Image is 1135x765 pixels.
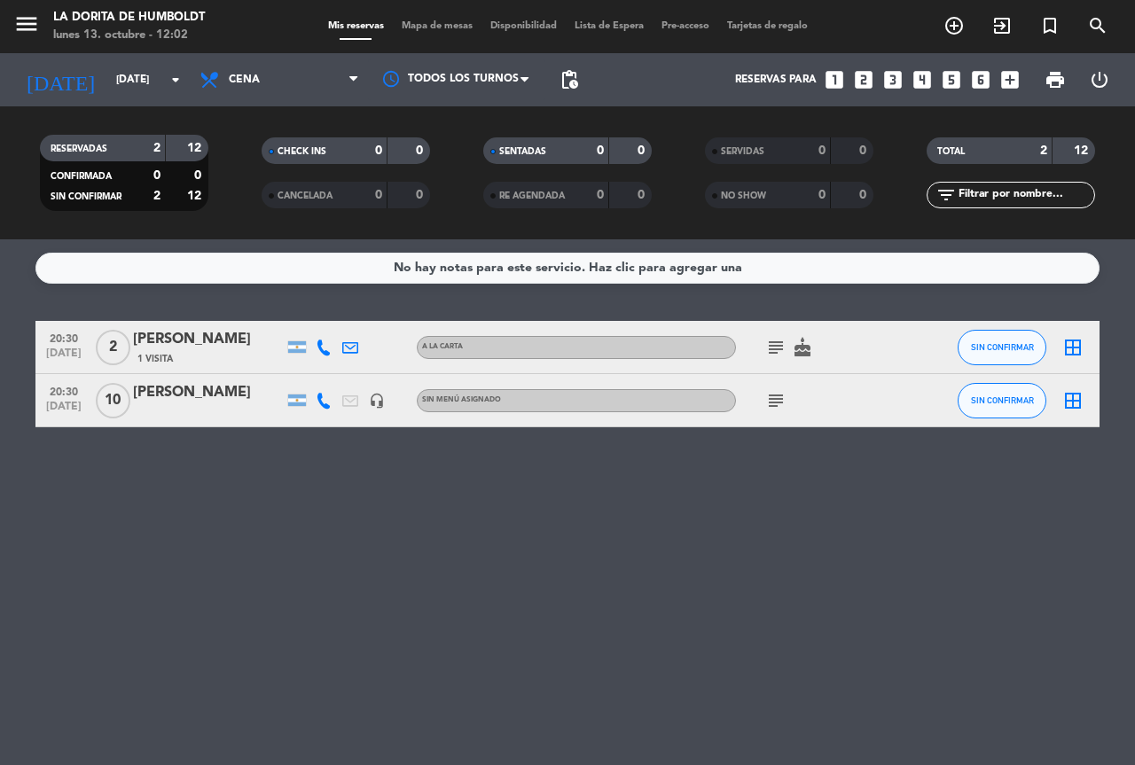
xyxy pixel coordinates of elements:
[51,144,107,153] span: RESERVADAS
[153,190,160,202] strong: 2
[940,68,963,91] i: looks_5
[818,189,826,201] strong: 0
[393,21,481,31] span: Mapa de mesas
[53,27,205,44] div: lunes 13. octubre - 12:02
[721,147,764,156] span: SERVIDAS
[499,147,546,156] span: SENTADAS
[278,191,333,200] span: CANCELADA
[96,330,130,365] span: 2
[735,74,817,86] span: Reservas para
[13,11,40,43] button: menu
[51,172,112,181] span: CONFIRMADA
[566,21,653,31] span: Lista de Espera
[369,393,385,409] i: headset_mic
[818,144,826,157] strong: 0
[42,401,86,421] span: [DATE]
[597,144,604,157] strong: 0
[499,191,565,200] span: RE AGENDADA
[1040,144,1047,157] strong: 2
[51,192,121,201] span: SIN CONFIRMAR
[957,185,1094,205] input: Filtrar por nombre...
[422,396,501,403] span: Sin menú asignado
[638,144,648,157] strong: 0
[1062,390,1084,411] i: border_all
[792,337,813,358] i: cake
[765,390,787,411] i: subject
[852,68,875,91] i: looks_two
[597,189,604,201] strong: 0
[1074,144,1092,157] strong: 12
[1045,69,1066,90] span: print
[229,74,260,86] span: Cena
[559,69,580,90] span: pending_actions
[721,191,766,200] span: NO SHOW
[137,352,173,366] span: 1 Visita
[1062,337,1084,358] i: border_all
[278,147,326,156] span: CHECK INS
[187,190,205,202] strong: 12
[653,21,718,31] span: Pre-acceso
[765,337,787,358] i: subject
[394,258,742,278] div: No hay notas para este servicio. Haz clic para agregar una
[1089,69,1110,90] i: power_settings_new
[153,142,160,154] strong: 2
[194,169,205,182] strong: 0
[13,60,107,99] i: [DATE]
[153,169,160,182] strong: 0
[1087,15,1108,36] i: search
[998,68,1021,91] i: add_box
[638,189,648,201] strong: 0
[969,68,992,91] i: looks_6
[1039,15,1061,36] i: turned_in_not
[911,68,934,91] i: looks_4
[13,11,40,37] i: menu
[53,9,205,27] div: La Dorita de Humboldt
[958,383,1046,418] button: SIN CONFIRMAR
[718,21,817,31] span: Tarjetas de regalo
[416,144,427,157] strong: 0
[319,21,393,31] span: Mis reservas
[42,380,86,401] span: 20:30
[481,21,566,31] span: Disponibilidad
[133,381,284,404] div: [PERSON_NAME]
[133,328,284,351] div: [PERSON_NAME]
[943,15,965,36] i: add_circle_outline
[935,184,957,206] i: filter_list
[859,144,870,157] strong: 0
[859,189,870,201] strong: 0
[991,15,1013,36] i: exit_to_app
[375,144,382,157] strong: 0
[187,142,205,154] strong: 12
[881,68,904,91] i: looks_3
[375,189,382,201] strong: 0
[823,68,846,91] i: looks_one
[42,327,86,347] span: 20:30
[1077,53,1122,106] div: LOG OUT
[971,395,1034,405] span: SIN CONFIRMAR
[165,69,186,90] i: arrow_drop_down
[416,189,427,201] strong: 0
[42,347,86,368] span: [DATE]
[422,343,463,350] span: A LA CARTA
[971,342,1034,352] span: SIN CONFIRMAR
[96,383,130,418] span: 10
[937,147,965,156] span: TOTAL
[958,330,1046,365] button: SIN CONFIRMAR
